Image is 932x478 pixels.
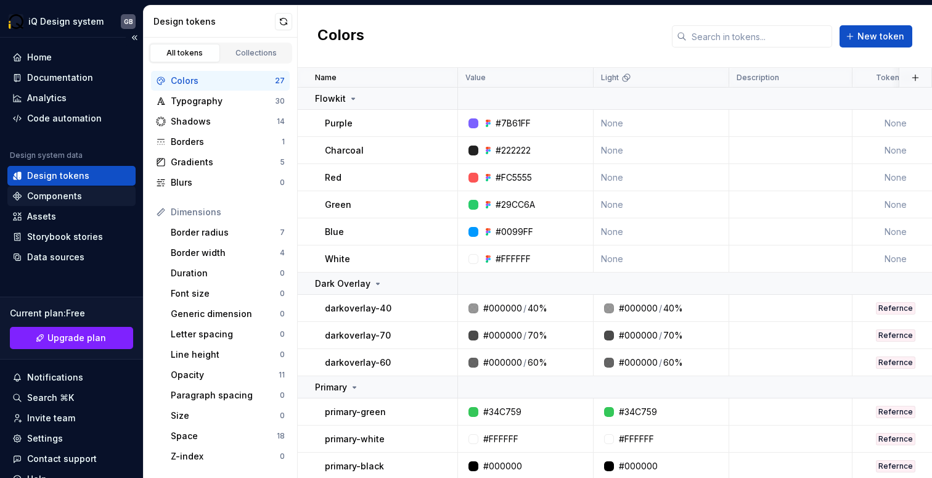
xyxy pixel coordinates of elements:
[27,72,93,84] div: Documentation
[483,329,522,342] div: #000000
[659,302,662,315] div: /
[594,245,729,273] td: None
[483,406,521,418] div: #34C759
[496,171,532,184] div: #FC5555
[483,356,522,369] div: #000000
[166,304,290,324] a: Generic dimension0
[325,356,391,369] p: darkoverlay-60
[151,173,290,192] a: Blurs0
[317,25,364,47] h2: Colors
[496,226,533,238] div: #0099FF
[27,371,83,384] div: Notifications
[166,223,290,242] a: Border radius7
[7,68,136,88] a: Documentation
[315,278,370,290] p: Dark Overlay
[325,144,364,157] p: Charcoal
[275,96,285,106] div: 30
[7,449,136,469] button: Contact support
[154,48,216,58] div: All tokens
[483,460,522,472] div: #000000
[166,324,290,344] a: Letter spacing0
[7,109,136,128] a: Code automation
[523,302,526,315] div: /
[280,309,285,319] div: 0
[171,287,280,300] div: Font size
[166,243,290,263] a: Border width4
[659,356,662,369] div: /
[124,17,133,27] div: GB
[687,25,832,47] input: Search in tokens...
[7,186,136,206] a: Components
[171,430,277,442] div: Space
[280,228,285,237] div: 7
[601,73,619,83] p: Light
[483,302,522,315] div: #000000
[166,263,290,283] a: Duration0
[47,332,106,344] span: Upgrade plan
[126,29,143,46] button: Collapse sidebar
[171,95,275,107] div: Typography
[280,451,285,461] div: 0
[166,406,290,426] a: Size0
[275,76,285,86] div: 27
[876,433,915,445] div: Refernce
[171,389,280,402] div: Paragraph spacing
[876,460,915,472] div: Refernce
[663,329,683,342] div: 70%
[27,231,103,243] div: Storybook stories
[496,144,531,157] div: #222222
[523,356,526,369] div: /
[171,176,280,189] div: Blurs
[465,73,486,83] p: Value
[10,327,133,349] button: Upgrade plan
[840,25,912,47] button: New token
[166,345,290,365] a: Line height0
[594,218,729,245] td: None
[277,431,285,441] div: 18
[27,92,67,104] div: Analytics
[153,15,275,28] div: Design tokens
[171,328,280,340] div: Letter spacing
[325,226,344,238] p: Blue
[7,207,136,226] a: Assets
[7,166,136,186] a: Design tokens
[151,132,290,152] a: Borders1
[619,433,654,445] div: #FFFFFF
[171,450,280,463] div: Z-index
[280,329,285,339] div: 0
[663,302,683,315] div: 40%
[151,91,290,111] a: Typography30
[325,253,350,265] p: White
[27,412,75,424] div: Invite team
[151,112,290,131] a: Shadows14
[280,390,285,400] div: 0
[315,381,347,394] p: Primary
[151,71,290,91] a: Colors27
[166,447,290,466] a: Z-index0
[166,365,290,385] a: Opacity11
[9,14,23,29] img: 46a49666-d478-48e7-b6b1-716142461436.png
[151,152,290,172] a: Gradients5
[325,406,386,418] p: primary-green
[166,426,290,446] a: Space18
[279,370,285,380] div: 11
[27,251,84,263] div: Data sources
[171,348,280,361] div: Line height
[876,329,915,342] div: Refernce
[7,227,136,247] a: Storybook stories
[166,284,290,303] a: Font size0
[659,329,662,342] div: /
[27,112,102,125] div: Code automation
[619,406,657,418] div: #34C759
[325,117,353,130] p: Purple
[496,253,531,265] div: #FFFFFF
[857,30,904,43] span: New token
[277,117,285,126] div: 14
[171,136,282,148] div: Borders
[619,356,658,369] div: #000000
[523,329,526,342] div: /
[325,460,384,472] p: primary-black
[171,247,280,259] div: Border width
[7,88,136,108] a: Analytics
[171,410,280,422] div: Size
